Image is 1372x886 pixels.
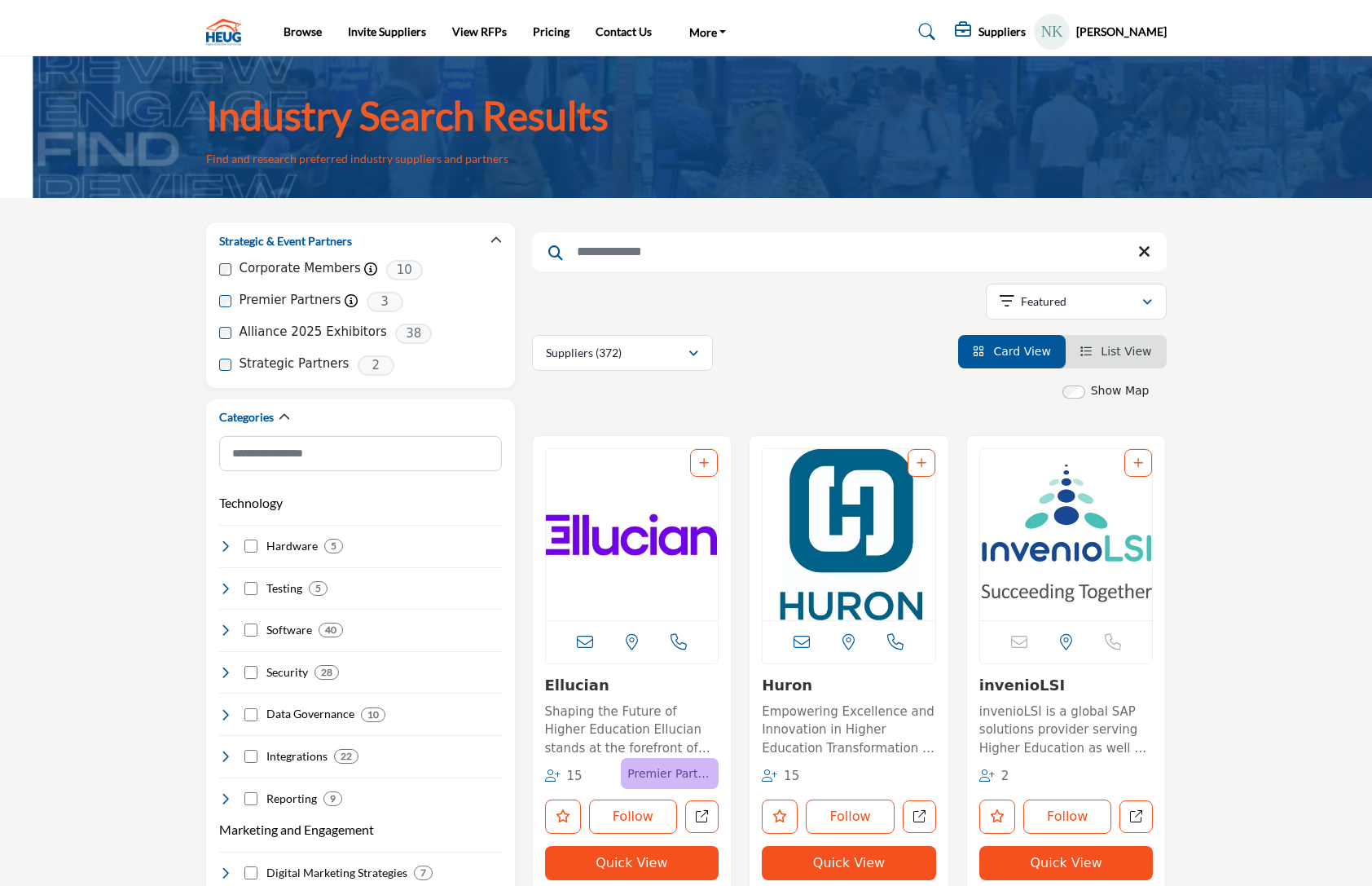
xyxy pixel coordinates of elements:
[240,291,341,310] label: Premier Partners
[973,345,1051,358] a: View Card
[993,345,1050,358] span: Card View
[266,622,312,638] h4: Software: Software solutions
[331,540,336,552] b: 5
[330,793,336,804] b: 9
[206,19,249,46] img: Site Logo
[979,767,1009,786] div: Followers
[979,800,1015,834] button: Like listing
[596,24,652,38] a: Contact Us
[762,846,936,880] button: Quick View
[395,324,432,344] span: 38
[309,581,328,596] div: 5 Results For Testing
[763,449,935,620] img: Huron
[762,800,798,834] button: Like listing
[244,624,257,637] input: Select Software checkbox
[546,449,719,620] img: Ellucian
[219,295,231,307] input: Premier Partners checkbox
[1080,345,1152,358] a: View List
[244,708,257,721] input: Select Data Governance checkbox
[219,493,283,513] button: Technology
[917,456,926,469] a: Add To List
[986,284,1167,320] button: Featured
[324,539,343,553] div: 5 Results For Hardware
[244,666,257,679] input: Select Security checkbox
[545,677,719,694] h3: Ellucian
[762,699,936,758] a: Empowering Excellence and Innovation in Higher Education Transformation In the realm of higher ed...
[678,20,738,43] a: More
[420,867,426,879] b: 7
[266,538,318,554] h4: Hardware: Hardware Solutions
[319,623,343,637] div: 40 Results For Software
[325,624,336,636] b: 40
[566,769,582,783] span: 15
[266,664,308,681] h4: Security: Cutting-edge solutions ensuring the utmost protection of institutional data, preserving...
[589,800,678,834] button: Follow
[219,409,274,425] h2: Categories
[348,24,426,38] a: Invite Suppliers
[958,335,1066,368] li: Card View
[979,677,1065,694] a: invenioLSI
[546,345,622,361] p: Suppliers (372)
[532,232,1167,271] input: Search Keyword
[762,703,936,758] p: Empowering Excellence and Innovation in Higher Education Transformation In the realm of higher ed...
[323,791,342,806] div: 9 Results For Reporting
[341,751,352,762] b: 22
[1133,456,1143,469] a: Add To List
[266,706,354,722] h4: Data Governance: Robust systems ensuring data accuracy, consistency, and security, upholding the ...
[1119,800,1153,834] a: Open inveniolsi in new tab
[367,292,403,312] span: 3
[903,19,946,45] a: Search
[1023,800,1112,834] button: Follow
[545,800,581,834] button: Like listing
[1001,769,1009,783] span: 2
[545,677,609,694] a: Ellucian
[240,323,387,342] label: Alliance 2025 Exhibitors
[546,449,719,620] a: Open Listing in new tab
[685,800,719,834] a: Open ellucian in new tab
[240,259,361,278] label: Corporate Members
[266,791,317,807] h4: Reporting: Dynamic tools that convert raw data into actionable insights, tailored to aid decision...
[206,90,609,141] h1: Industry Search Results
[206,151,508,167] p: Find and research preferred industry suppliers and partners
[1021,293,1066,310] p: Featured
[244,582,257,595] input: Select Testing checkbox
[1091,382,1150,399] label: Show Map
[979,846,1154,880] button: Quick View
[219,359,231,371] input: Strategic Partners checkbox
[979,699,1154,758] a: invenioLSI is a global SAP solutions provider serving Higher Education as well as offering specia...
[784,769,799,783] span: 15
[979,703,1154,758] p: invenioLSI is a global SAP solutions provider serving Higher Education as well as offering specia...
[361,707,385,722] div: 10 Results For Data Governance
[266,748,328,765] h4: Integrations: Seamless and efficient system integrations tailored for the educational domain, ens...
[314,665,339,680] div: 28 Results For Security
[699,456,709,469] a: Add To List
[219,327,231,339] input: Alliance 2025 Exhibitors checkbox
[545,767,583,786] div: Followers
[386,260,423,280] span: 10
[244,540,257,553] input: Select Hardware checkbox
[219,436,502,471] input: Search Category
[219,233,352,249] h2: Strategic & Event Partners
[244,792,257,805] input: Select Reporting checkbox
[244,866,257,879] input: Select Digital Marketing Strategies checkbox
[762,677,936,694] h3: Huron
[334,749,358,764] div: 22 Results For Integrations
[219,820,374,840] button: Marketing and Engagement
[1101,345,1151,358] span: List View
[266,865,407,881] h4: Digital Marketing Strategies: Forward-thinking strategies tailored to promote institutional visib...
[452,24,507,38] a: View RFPs
[414,866,433,880] div: 7 Results For Digital Marketing Strategies
[979,677,1154,694] h3: invenioLSI
[367,709,379,721] b: 10
[315,583,321,594] b: 5
[627,762,712,785] p: Premier Partner
[532,335,713,371] button: Suppliers (372)
[358,355,394,376] span: 2
[545,703,719,758] p: Shaping the Future of Higher Education Ellucian stands at the forefront of higher education techn...
[980,449,1153,620] img: invenioLSI
[1034,14,1070,50] button: Show hide supplier dropdown
[240,355,350,373] label: Strategic Partners
[763,449,935,620] a: Open Listing in new tab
